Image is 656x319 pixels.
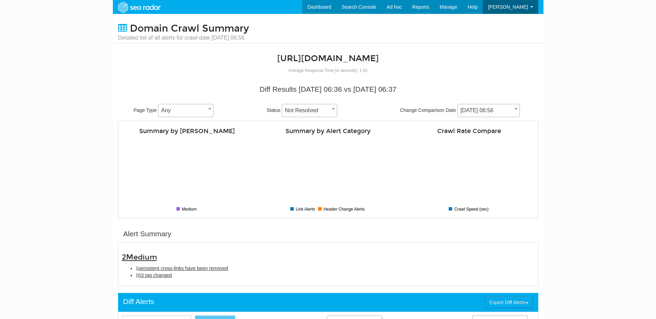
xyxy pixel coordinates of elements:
span: Page Type [134,107,157,113]
span: Ad hoc [387,4,402,10]
a: [URL][DOMAIN_NAME] [277,53,379,64]
span: Reports [412,4,429,10]
span: persistent cross-links have been removed [138,265,228,271]
img: SEORadar [115,1,163,14]
span: 09/18/2025 06:56 [458,106,520,115]
span: 2 [122,253,157,262]
span: Not Resolved [282,104,337,117]
span: Not Resolved [282,106,337,115]
div: Diff Results [DATE] 06:36 vs [DATE] 06:37 [123,84,533,95]
span: [PERSON_NAME] [488,4,528,10]
span: Any [158,104,214,117]
div: Alert Summary [123,229,172,239]
span: Domain Crawl Summary [130,23,249,34]
span: Any [158,106,213,115]
span: 09/18/2025 06:56 [457,104,520,117]
small: Detailed list of all alerts for crawl date [DATE] 06:56. [118,34,249,42]
small: Average Response Time (in seconds): 1.62 [289,68,368,73]
h4: Summary by [PERSON_NAME] [122,128,252,134]
li: 1 [136,265,534,272]
li: 1 [136,272,534,279]
span: Status [267,107,281,113]
span: Change Comparison Date [400,107,456,113]
span: Medium [126,253,157,262]
span: h3 tag changed [138,272,172,278]
div: Diff Alerts [123,296,154,307]
h4: Summary by Alert Category [263,128,393,134]
h4: Crawl Rate Compare [404,128,534,134]
span: Manage [440,4,457,10]
span: Help [468,4,478,10]
button: Export Diff Alerts [485,296,533,308]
